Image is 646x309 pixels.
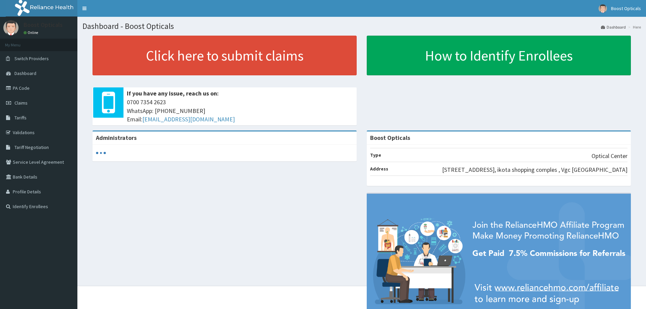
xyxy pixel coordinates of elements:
[14,144,49,150] span: Tariff Negotiation
[82,22,641,31] h1: Dashboard - Boost Opticals
[367,36,631,75] a: How to Identify Enrollees
[142,115,235,123] a: [EMAIL_ADDRESS][DOMAIN_NAME]
[24,30,40,35] a: Online
[601,24,626,30] a: Dashboard
[370,134,410,142] strong: Boost Opticals
[591,152,627,160] p: Optical Center
[599,4,607,13] img: User Image
[14,115,27,121] span: Tariffs
[96,134,137,142] b: Administrators
[626,24,641,30] li: Here
[14,55,49,62] span: Switch Providers
[127,98,353,124] span: 0700 7354 2623 WhatsApp: [PHONE_NUMBER] Email:
[14,70,36,76] span: Dashboard
[127,89,219,97] b: If you have any issue, reach us on:
[93,36,357,75] a: Click here to submit claims
[14,100,28,106] span: Claims
[442,165,627,174] p: [STREET_ADDRESS], ikota shopping comples , Vgc [GEOGRAPHIC_DATA]
[24,22,63,28] p: Boost Opticals
[370,152,381,158] b: Type
[611,5,641,11] span: Boost Opticals
[370,166,388,172] b: Address
[96,148,106,158] svg: audio-loading
[3,20,19,35] img: User Image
